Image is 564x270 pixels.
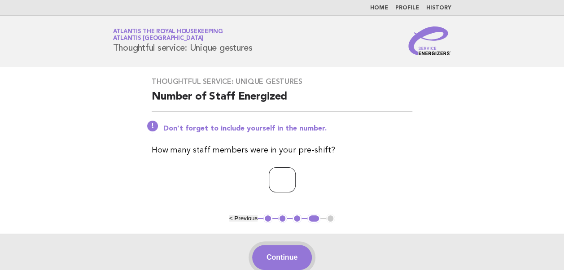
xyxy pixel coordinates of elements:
h3: Thoughtful service: Unique gestures [152,77,412,86]
p: How many staff members were in your pre-shift? [152,144,412,157]
h1: Thoughtful service: Unique gestures [113,29,253,52]
button: < Previous [229,215,258,222]
a: Profile [395,5,419,11]
button: 2 [278,214,287,223]
button: Continue [252,245,312,270]
a: History [426,5,451,11]
p: Don't forget to include yourself in the number. [163,124,412,133]
h2: Number of Staff Energized [152,90,412,112]
span: Atlantis [GEOGRAPHIC_DATA] [113,36,204,42]
button: 4 [307,214,320,223]
a: Home [370,5,388,11]
a: Atlantis the Royal HousekeepingAtlantis [GEOGRAPHIC_DATA] [113,29,223,41]
button: 3 [293,214,302,223]
img: Service Energizers [408,26,451,55]
button: 1 [263,214,272,223]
